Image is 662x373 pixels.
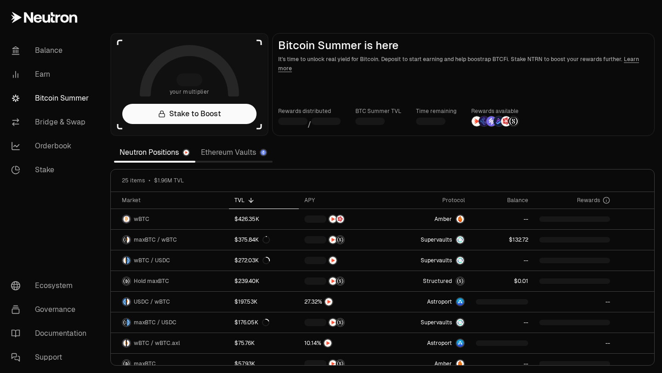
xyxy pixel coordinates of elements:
img: maxBTC Logo [123,319,126,326]
div: TVL [234,197,293,204]
img: wBTC Logo [123,215,130,223]
img: NTRN [329,215,337,223]
a: wBTC LogoUSDC LogowBTC / USDC [111,250,229,271]
a: $239.40K [229,271,299,291]
img: wBTC Logo [127,298,130,305]
a: Support [4,345,99,369]
a: Astroport [388,292,470,312]
a: SupervaultsSupervaults [388,312,470,333]
a: $197.53K [229,292,299,312]
img: NTRN [472,116,482,126]
a: Balance [4,39,99,62]
a: NTRN [299,333,387,353]
span: Astroport [427,339,452,347]
p: Rewards available [471,107,519,116]
span: 25 items [122,177,145,184]
button: NTRN [304,339,382,348]
span: Supervaults [421,319,452,326]
span: maxBTC / wBTC [134,236,177,243]
a: Stake to Boost [122,104,257,124]
a: NTRNStructured Points [299,271,387,291]
img: maxBTC [457,277,464,285]
img: Structured Points [337,319,344,326]
img: Amber [457,215,464,223]
a: -- [470,312,534,333]
a: NTRN [299,292,387,312]
img: NTRN [325,298,332,305]
img: wBTC Logo [123,339,126,347]
a: Ethereum Vaults [195,143,273,162]
img: maxBTC Logo [123,277,130,285]
div: APY [304,197,382,204]
img: NTRN [329,319,337,326]
div: $176.05K [234,319,269,326]
img: NTRN [324,339,331,347]
div: Balance [476,197,528,204]
div: $57.93K [234,360,255,367]
a: Astroport [388,333,470,353]
button: NTRNStructured Points [304,235,382,244]
span: Supervaults [421,236,452,243]
div: Protocol [393,197,465,204]
button: NTRNStructured Points [304,318,382,327]
span: $1.96M TVL [154,177,184,184]
a: maxBTC LogoUSDC LogomaxBTC / USDC [111,312,229,333]
button: NTRNMars Fragments [304,215,382,224]
a: Orderbook [4,134,99,158]
p: Rewards distributed [278,107,341,116]
button: NTRN [304,297,382,306]
div: $197.53K [234,298,257,305]
a: $176.05K [229,312,299,333]
span: Rewards [577,197,600,204]
a: NTRNMars Fragments [299,209,387,229]
img: Structured Points [337,360,344,367]
img: USDC Logo [127,257,130,264]
img: Neutron Logo [183,150,189,155]
a: maxBTC LogowBTC LogomaxBTC / wBTC [111,230,229,250]
button: NTRNStructured Points [304,277,382,286]
h2: Bitcoin Summer is here [278,39,649,52]
img: Ethereum Logo [261,150,266,155]
span: wBTC / wBTC.axl [134,339,180,347]
a: $75.76K [229,333,299,353]
div: $426.35K [234,215,259,223]
img: NTRN [329,360,337,367]
span: Amber [434,215,452,223]
span: Amber [434,360,452,367]
a: Neutron Positions [114,143,195,162]
img: maxBTC Logo [123,236,126,243]
a: Earn [4,62,99,86]
img: Structured Points [337,277,344,285]
a: -- [470,209,534,229]
a: $375.84K [229,230,299,250]
a: SupervaultsSupervaults [388,250,470,271]
a: USDC LogowBTC LogoUSDC / wBTC [111,292,229,312]
img: USDC Logo [127,319,130,326]
a: -- [534,333,615,353]
img: Amber [457,360,464,367]
img: Supervaults [457,236,464,243]
div: $375.84K [234,236,270,243]
img: Bedrock Diamonds [494,116,504,126]
a: $272.03K [229,250,299,271]
img: Structured Points [337,236,344,243]
img: Mars Fragments [337,215,344,223]
img: NTRN [329,257,337,264]
span: your multiplier [170,87,210,96]
img: Supervaults [457,319,464,326]
p: BTC Summer TVL [355,107,401,116]
a: -- [470,250,534,271]
a: wBTC LogowBTC.axl LogowBTC / wBTC.axl [111,333,229,353]
div: $75.76K [234,339,255,347]
span: Hold maxBTC [134,277,169,285]
p: Time remaining [416,107,457,116]
img: Solv Points [486,116,496,126]
a: Stake [4,158,99,182]
img: NTRN [329,277,337,285]
span: wBTC / USDC [134,257,170,264]
img: wBTC Logo [127,236,130,243]
div: / [278,116,341,130]
a: Documentation [4,322,99,345]
img: EtherFi Points [479,116,489,126]
a: StructuredmaxBTC [388,271,470,291]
